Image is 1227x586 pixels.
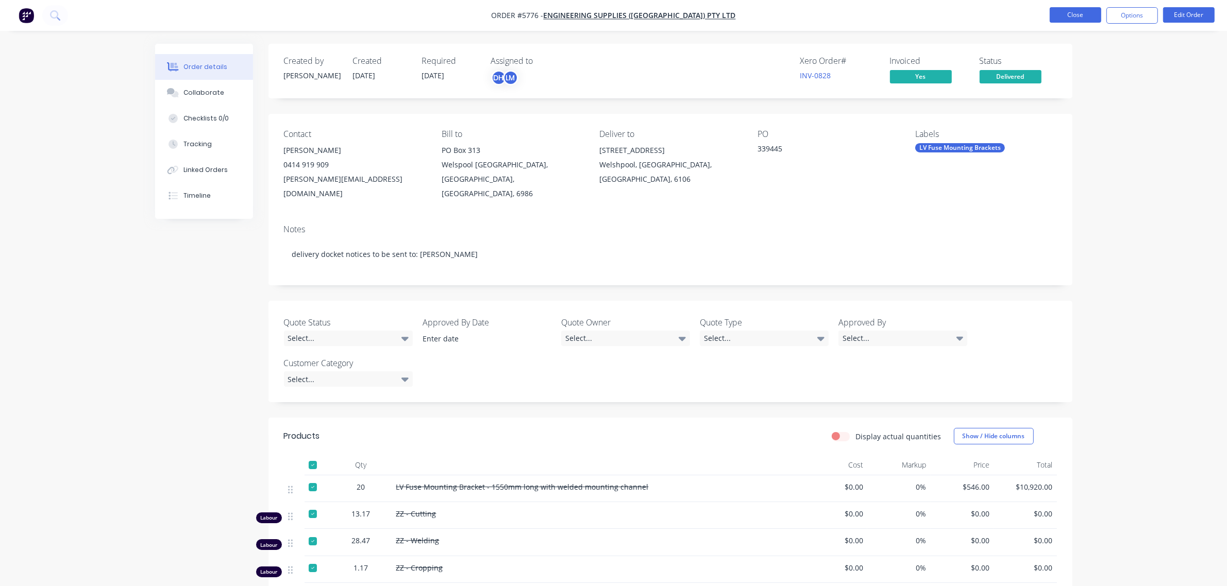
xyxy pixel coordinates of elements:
[284,357,413,369] label: Customer Category
[599,143,741,186] div: [STREET_ADDRESS]Welshpool, [GEOGRAPHIC_DATA], [GEOGRAPHIC_DATA], 6106
[838,331,967,346] div: Select...
[284,172,425,201] div: [PERSON_NAME][EMAIL_ADDRESS][DOMAIN_NAME]
[700,316,829,329] label: Quote Type
[423,316,551,329] label: Approved By Date
[890,70,952,83] span: Yes
[935,508,990,519] span: $0.00
[491,56,594,66] div: Assigned to
[998,535,1053,546] span: $0.00
[980,70,1041,83] span: Delivered
[544,11,736,21] a: Engineering Supplies ([GEOGRAPHIC_DATA]) Pty Ltd
[353,71,376,80] span: [DATE]
[396,563,443,573] span: ZZ - Cropping
[758,143,886,158] div: 339445
[396,482,649,492] span: LV Fuse Mounting Bracket - 1550mm long with welded mounting channel
[19,8,34,23] img: Factory
[284,316,413,329] label: Quote Status
[599,158,741,186] div: Welshpool, [GEOGRAPHIC_DATA], [GEOGRAPHIC_DATA], 6106
[599,129,741,139] div: Deliver to
[935,481,990,492] span: $546.00
[503,70,518,85] div: LM
[284,70,341,81] div: [PERSON_NAME]
[809,508,864,519] span: $0.00
[491,70,518,85] button: DHLM
[1050,7,1101,23] button: Close
[998,562,1053,573] span: $0.00
[442,143,583,201] div: PO Box 313Welspool [GEOGRAPHIC_DATA], [GEOGRAPHIC_DATA], [GEOGRAPHIC_DATA], 6986
[954,428,1034,444] button: Show / Hide columns
[871,508,927,519] span: 0%
[155,131,253,157] button: Tracking
[183,191,211,200] div: Timeline
[931,455,994,475] div: Price
[284,430,320,442] div: Products
[284,143,425,158] div: [PERSON_NAME]
[998,508,1053,519] span: $0.00
[599,143,741,158] div: [STREET_ADDRESS]
[994,455,1057,475] div: Total
[890,56,967,66] div: Invoiced
[758,129,899,139] div: PO
[935,535,990,546] span: $0.00
[183,140,212,149] div: Tracking
[867,455,931,475] div: Markup
[561,331,690,346] div: Select...
[155,54,253,80] button: Order details
[935,562,990,573] span: $0.00
[980,70,1041,85] button: Delivered
[353,56,410,66] div: Created
[871,481,927,492] span: 0%
[183,114,229,123] div: Checklists 0/0
[284,158,425,172] div: 0414 919 909
[491,70,507,85] div: DH
[442,129,583,139] div: Bill to
[422,71,445,80] span: [DATE]
[155,157,253,183] button: Linked Orders
[330,455,392,475] div: Qty
[492,11,544,21] span: Order #5776 -
[809,481,864,492] span: $0.00
[284,238,1057,270] div: delivery docket notices to be sent to: [PERSON_NAME]
[354,562,368,573] span: 1.17
[804,455,868,475] div: Cost
[284,225,1057,234] div: Notes
[838,316,967,329] label: Approved By
[415,331,544,347] input: Enter date
[155,106,253,131] button: Checklists 0/0
[396,536,440,545] span: ZZ - Welding
[396,509,436,519] span: ZZ - Cutting
[284,143,425,201] div: [PERSON_NAME]0414 919 909[PERSON_NAME][EMAIL_ADDRESS][DOMAIN_NAME]
[442,158,583,201] div: Welspool [GEOGRAPHIC_DATA], [GEOGRAPHIC_DATA], [GEOGRAPHIC_DATA], 6986
[809,535,864,546] span: $0.00
[442,143,583,158] div: PO Box 313
[284,331,413,346] div: Select...
[998,481,1053,492] span: $10,920.00
[915,143,1005,152] div: LV Fuse Mounting Brackets
[915,129,1056,139] div: Labels
[183,88,224,97] div: Collaborate
[856,431,942,442] label: Display actual quantities
[422,56,479,66] div: Required
[284,129,425,139] div: Contact
[256,566,282,577] div: Labour
[155,80,253,106] button: Collaborate
[155,183,253,209] button: Timeline
[871,535,927,546] span: 0%
[980,56,1057,66] div: Status
[183,62,227,72] div: Order details
[284,371,413,387] div: Select...
[1106,7,1158,24] button: Options
[183,165,228,175] div: Linked Orders
[561,316,690,329] label: Quote Owner
[352,535,371,546] span: 28.47
[1163,7,1215,23] button: Edit Order
[357,481,365,492] span: 20
[871,562,927,573] span: 0%
[700,331,829,346] div: Select...
[284,56,341,66] div: Created by
[256,512,282,523] div: Labour
[800,71,831,80] a: INV-0828
[256,539,282,550] div: Labour
[352,508,371,519] span: 13.17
